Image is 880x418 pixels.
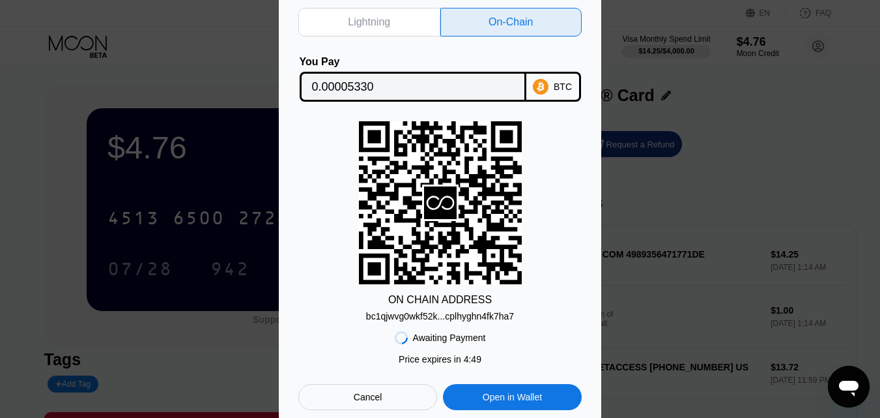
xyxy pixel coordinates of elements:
[443,384,582,410] div: Open in Wallet
[489,16,533,29] div: On-Chain
[298,384,437,410] div: Cancel
[828,366,870,408] iframe: Button to launch messaging window
[388,294,492,306] div: ON CHAIN ADDRESS
[348,16,390,29] div: Lightning
[440,8,582,37] div: On-Chain
[554,82,572,92] div: BTC
[464,354,481,365] span: 4 : 49
[399,354,481,365] div: Price expires in
[298,8,440,37] div: Lightning
[354,391,382,403] div: Cancel
[366,306,514,321] div: bc1qjwvg0wkf52k...cplhyghn4fk7ha7
[300,56,526,68] div: You Pay
[298,56,582,102] div: You PayBTC
[483,391,542,403] div: Open in Wallet
[366,311,514,321] div: bc1qjwvg0wkf52k...cplhyghn4fk7ha7
[413,333,486,343] div: Awaiting Payment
